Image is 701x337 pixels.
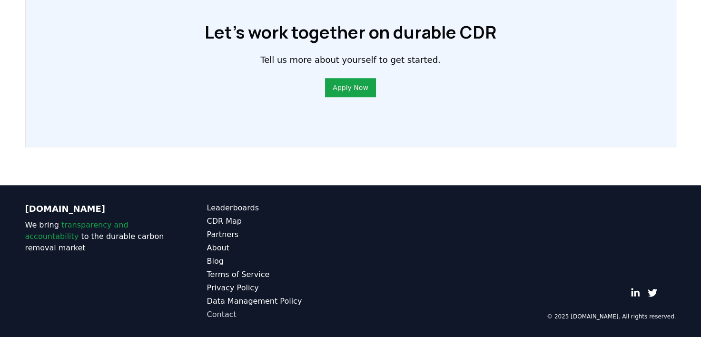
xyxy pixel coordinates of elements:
[631,288,640,297] a: LinkedIn
[25,219,169,254] p: We bring to the durable carbon removal market
[207,269,351,280] a: Terms of Service
[333,83,368,92] a: Apply Now
[207,229,351,240] a: Partners
[207,282,351,294] a: Privacy Policy
[207,256,351,267] a: Blog
[260,53,440,67] p: Tell us more about yourself to get started.
[207,309,351,320] a: Contact
[207,202,351,214] a: Leaderboards
[207,216,351,227] a: CDR Map
[205,23,496,42] h1: Let’s work together on durable CDR
[25,220,128,241] span: transparency and accountability
[547,313,676,320] p: © 2025 [DOMAIN_NAME]. All rights reserved.
[325,78,375,97] button: Apply Now
[207,242,351,254] a: About
[207,296,351,307] a: Data Management Policy
[25,202,169,216] p: [DOMAIN_NAME]
[648,288,657,297] a: Twitter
